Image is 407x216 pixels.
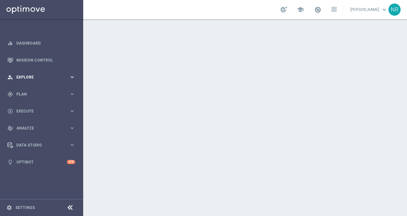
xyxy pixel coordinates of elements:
button: track_changes Analyze keyboard_arrow_right [7,126,76,131]
a: Dashboard [16,35,75,52]
i: settings [6,205,12,211]
a: [PERSON_NAME]keyboard_arrow_down [350,5,388,14]
span: keyboard_arrow_down [381,6,388,13]
button: lightbulb Optibot +10 [7,160,76,165]
i: keyboard_arrow_right [69,74,75,80]
div: Mission Control [7,52,75,69]
span: Execute [16,109,69,113]
i: equalizer [7,40,13,46]
i: track_changes [7,125,13,131]
i: keyboard_arrow_right [69,91,75,97]
span: Analyze [16,126,69,130]
i: keyboard_arrow_right [69,108,75,114]
i: play_circle_outline [7,108,13,114]
div: Execute [7,108,69,114]
a: Optibot [16,154,67,170]
i: keyboard_arrow_right [69,125,75,131]
div: NR [388,4,401,16]
button: person_search Explore keyboard_arrow_right [7,75,76,80]
a: Mission Control [16,52,75,69]
a: Settings [15,206,35,210]
div: Data Studio [7,142,69,148]
i: person_search [7,74,13,80]
div: Optibot [7,154,75,170]
button: equalizer Dashboard [7,41,76,46]
button: play_circle_outline Execute keyboard_arrow_right [7,109,76,114]
i: keyboard_arrow_right [69,142,75,148]
div: Explore [7,74,69,80]
button: Data Studio keyboard_arrow_right [7,143,76,148]
div: Analyze [7,125,69,131]
i: gps_fixed [7,91,13,97]
span: school [297,6,304,13]
span: Explore [16,75,69,79]
span: Plan [16,92,69,96]
span: Data Studio [16,143,69,147]
i: lightbulb [7,159,13,165]
button: Mission Control [7,58,76,63]
button: gps_fixed Plan keyboard_arrow_right [7,92,76,97]
div: Plan [7,91,69,97]
div: +10 [67,160,75,164]
div: Dashboard [7,35,75,52]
